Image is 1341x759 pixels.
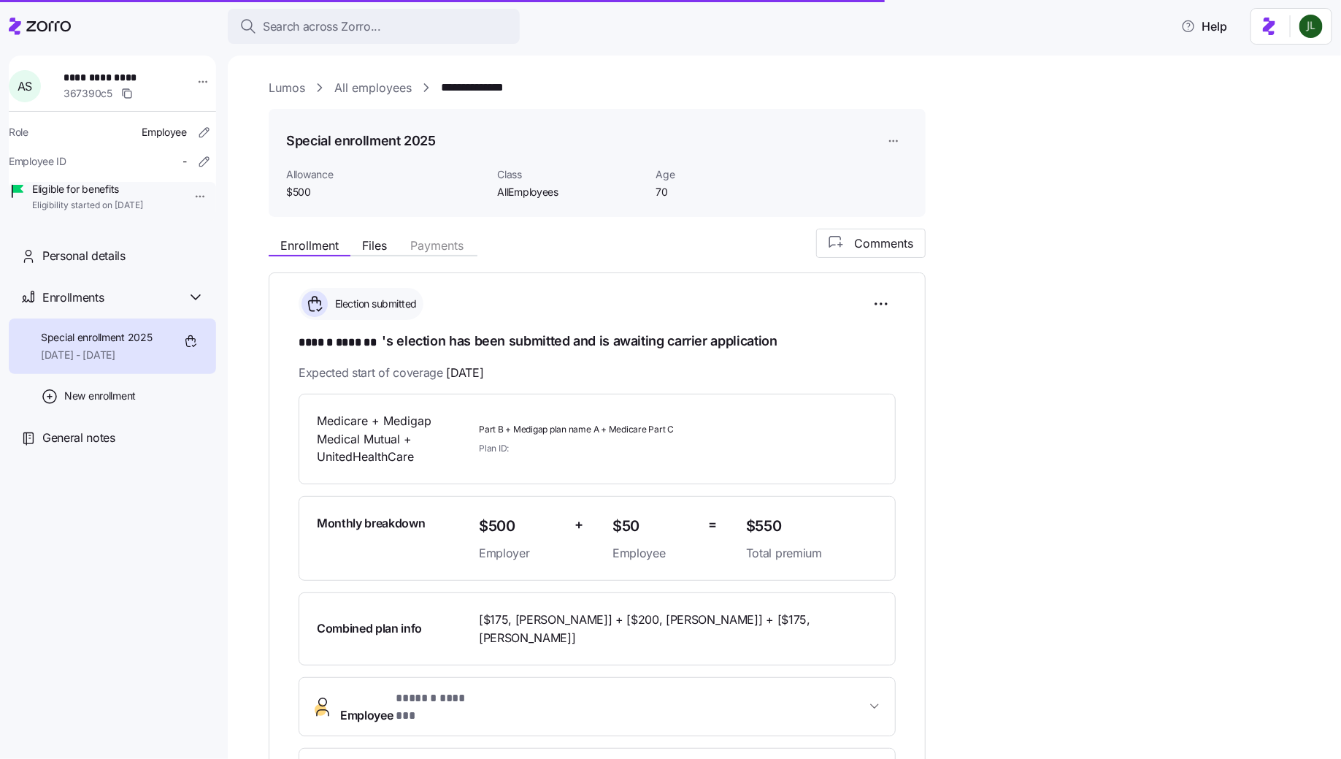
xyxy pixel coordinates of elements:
[280,240,339,251] span: Enrollment
[1181,18,1227,35] span: Help
[64,389,136,403] span: New enrollment
[497,185,644,199] span: AllEmployees
[1169,12,1239,41] button: Help
[479,514,563,538] span: $500
[746,514,877,538] span: $550
[42,247,126,265] span: Personal details
[41,348,153,362] span: [DATE] - [DATE]
[317,514,426,533] span: Monthly breakdown
[9,125,28,140] span: Role
[299,332,896,352] h1: 's election has been submitted and is awaiting carrier application
[32,199,143,212] span: Eligibility started on [DATE]
[331,297,417,311] span: Election submitted
[446,364,483,382] span: [DATE]
[746,544,877,562] span: Total premium
[854,234,913,252] span: Comments
[362,240,387,251] span: Files
[9,154,66,169] span: Employee ID
[41,330,153,345] span: Special enrollment 2025
[575,514,583,535] span: +
[18,80,32,92] span: A S
[142,125,187,140] span: Employee
[263,18,381,36] span: Search across Zorro...
[317,412,467,466] span: Medicare + Medigap Medical Mutual + UnitedHealthCare
[42,429,115,447] span: General notes
[479,424,734,436] span: Part B + Medigap plan name A + Medicare Part C
[334,79,412,97] a: All employees
[317,619,422,638] span: Combined plan info
[497,167,644,182] span: Class
[410,240,464,251] span: Payments
[286,185,485,199] span: $500
[708,514,717,535] span: =
[42,289,104,307] span: Enrollments
[479,544,563,562] span: Employer
[479,442,509,454] span: Plan ID:
[656,167,802,182] span: Age
[1299,15,1323,38] img: d9b9d5af0451fe2f8c405234d2cf2198
[299,364,483,382] span: Expected start of coverage
[286,131,436,150] h1: Special enrollment 2025
[286,167,485,182] span: Allowance
[182,154,187,169] span: -
[479,611,849,647] span: [$175, [PERSON_NAME]] + [$200, [PERSON_NAME]] + [$175, [PERSON_NAME]]
[269,79,305,97] a: Lumos
[228,9,520,44] button: Search across Zorro...
[612,544,696,562] span: Employee
[612,514,696,538] span: $50
[32,182,143,197] span: Eligible for benefits
[340,690,485,725] span: Employee
[656,185,802,199] span: 70
[64,86,112,101] span: 367390c5
[816,229,926,258] button: Comments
